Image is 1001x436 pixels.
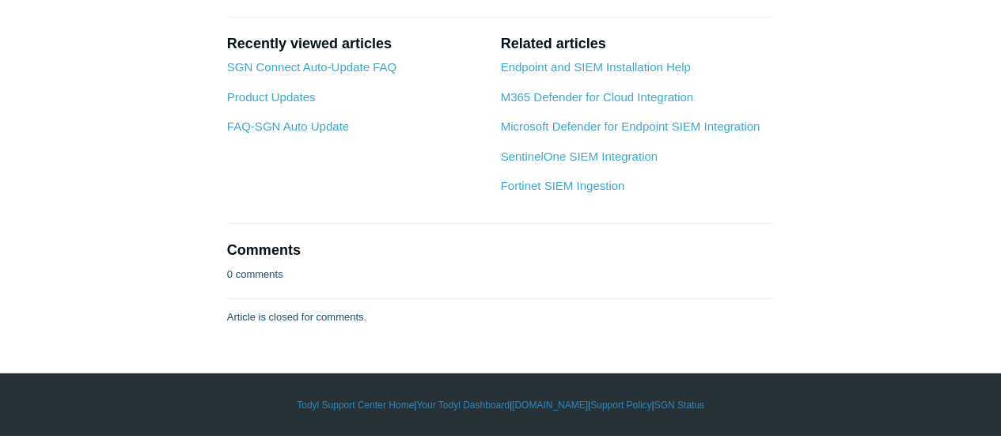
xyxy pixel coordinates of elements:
[297,398,414,412] a: Todyl Support Center Home
[227,240,774,261] h2: Comments
[416,398,509,412] a: Your Todyl Dashboard
[500,60,690,74] a: Endpoint and SIEM Installation Help
[500,33,774,55] h2: Related articles
[227,119,349,133] a: FAQ-SGN Auto Update
[227,33,485,55] h2: Recently viewed articles
[500,150,657,163] a: SentinelOne SIEM Integration
[512,398,588,412] a: [DOMAIN_NAME]
[227,267,283,282] p: 0 comments
[227,90,316,104] a: Product Updates
[227,60,396,74] a: SGN Connect Auto-Update FAQ
[50,398,951,412] div: | | | |
[500,179,624,192] a: Fortinet SIEM Ingestion
[227,309,366,325] p: Article is closed for comments.
[500,119,760,133] a: Microsoft Defender for Endpoint SIEM Integration
[654,398,704,412] a: SGN Status
[590,398,651,412] a: Support Policy
[500,90,692,104] a: M365 Defender for Cloud Integration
